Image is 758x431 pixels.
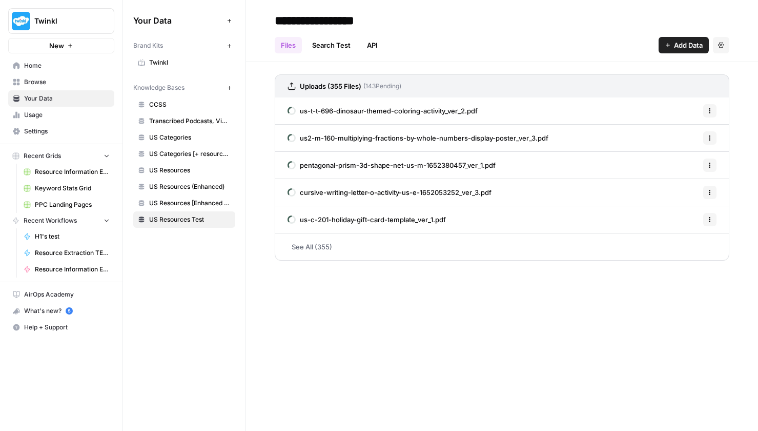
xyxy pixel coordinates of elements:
h3: Uploads (355 Files) [300,81,361,91]
span: Help + Support [24,323,110,332]
span: Keyword Stats Grid [35,184,110,193]
text: 5 [68,308,70,314]
span: US Categories [+ resource count] [149,149,231,159]
a: Resource Extraction TEST [19,245,114,261]
span: Knowledge Bases [133,83,185,92]
span: CCSS [149,100,231,109]
span: Recent Grids [24,151,61,161]
span: Transcribed Podcasts, Videos, etc. [149,116,231,126]
button: Recent Workflows [8,213,114,228]
a: US Categories [133,129,235,146]
span: Resource Extraction TEST [35,248,110,258]
span: Usage [24,110,110,120]
a: US Resources (Enhanced) [133,179,235,195]
a: CCSS [133,96,235,113]
a: Usage [8,107,114,123]
a: API [361,37,384,53]
a: Keyword Stats Grid [19,180,114,197]
button: Workspace: Twinkl [8,8,114,34]
span: PPC Landing Pages [35,200,110,209]
a: Twinkl [133,54,235,71]
a: us-t-t-696-dinosaur-themed-coloring-activity_ver_2.pdf [288,97,478,124]
span: us2-m-160-multiplying-fractions-by-whole-numbers-display-poster_ver_3.pdf [300,133,548,143]
span: Your Data [24,94,110,103]
button: Help + Support [8,319,114,336]
span: ( 143 Pending) [361,82,401,91]
button: Recent Grids [8,148,114,164]
button: What's new? 5 [8,303,114,319]
a: Your Data [8,90,114,107]
span: Twinkl [149,58,231,67]
span: cursive-writing-letter-o-activity-us-e-1652053252_ver_3.pdf [300,187,491,198]
a: pentagonal-prism-3d-shape-net-us-m-1652380457_ver_1.pdf [288,152,496,179]
span: Your Data [133,14,223,27]
a: AirOps Academy [8,286,114,303]
a: Uploads (355 Files)(143Pending) [288,75,401,97]
a: us-c-201-holiday-gift-card-template_ver_1.pdf [288,206,446,233]
a: US Resources Test [133,211,235,228]
span: Resource Information Extraction [35,265,110,274]
span: US Resources Test [149,215,231,224]
button: Add Data [659,37,709,53]
a: Settings [8,123,114,140]
a: us2-m-160-multiplying-fractions-by-whole-numbers-display-poster_ver_3.pdf [288,125,548,151]
span: Brand Kits [133,41,163,50]
span: Settings [24,127,110,136]
span: US Resources [Enhanced + Review Count] [149,199,231,208]
a: Browse [8,74,114,90]
span: pentagonal-prism-3d-shape-net-us-m-1652380457_ver_1.pdf [300,160,496,170]
a: US Resources [Enhanced + Review Count] [133,195,235,211]
a: 5 [66,307,73,315]
a: See All (355) [275,233,729,260]
a: Resource Information Extraction and Descriptions [19,164,114,180]
a: Search Test [306,37,357,53]
span: US Resources (Enhanced) [149,182,231,191]
img: Twinkl Logo [12,12,30,30]
a: US Resources [133,162,235,179]
span: H1's test [35,232,110,241]
button: New [8,38,114,53]
a: PPC Landing Pages [19,197,114,213]
span: Resource Information Extraction and Descriptions [35,167,110,177]
span: Twinkl [34,16,96,26]
span: New [49,41,64,51]
span: Browse [24,77,110,87]
span: Add Data [674,40,703,50]
a: cursive-writing-letter-o-activity-us-e-1652053252_ver_3.pdf [288,179,491,206]
span: Recent Workflows [24,216,77,225]
a: US Categories [+ resource count] [133,146,235,162]
span: AirOps Academy [24,290,110,299]
a: Files [275,37,302,53]
a: Home [8,57,114,74]
span: us-c-201-holiday-gift-card-template_ver_1.pdf [300,214,446,225]
a: Resource Information Extraction [19,261,114,278]
div: What's new? [9,303,114,319]
span: us-t-t-696-dinosaur-themed-coloring-activity_ver_2.pdf [300,106,478,116]
a: H1's test [19,228,114,245]
span: Home [24,61,110,70]
span: US Categories [149,133,231,142]
span: US Resources [149,166,231,175]
a: Transcribed Podcasts, Videos, etc. [133,113,235,129]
